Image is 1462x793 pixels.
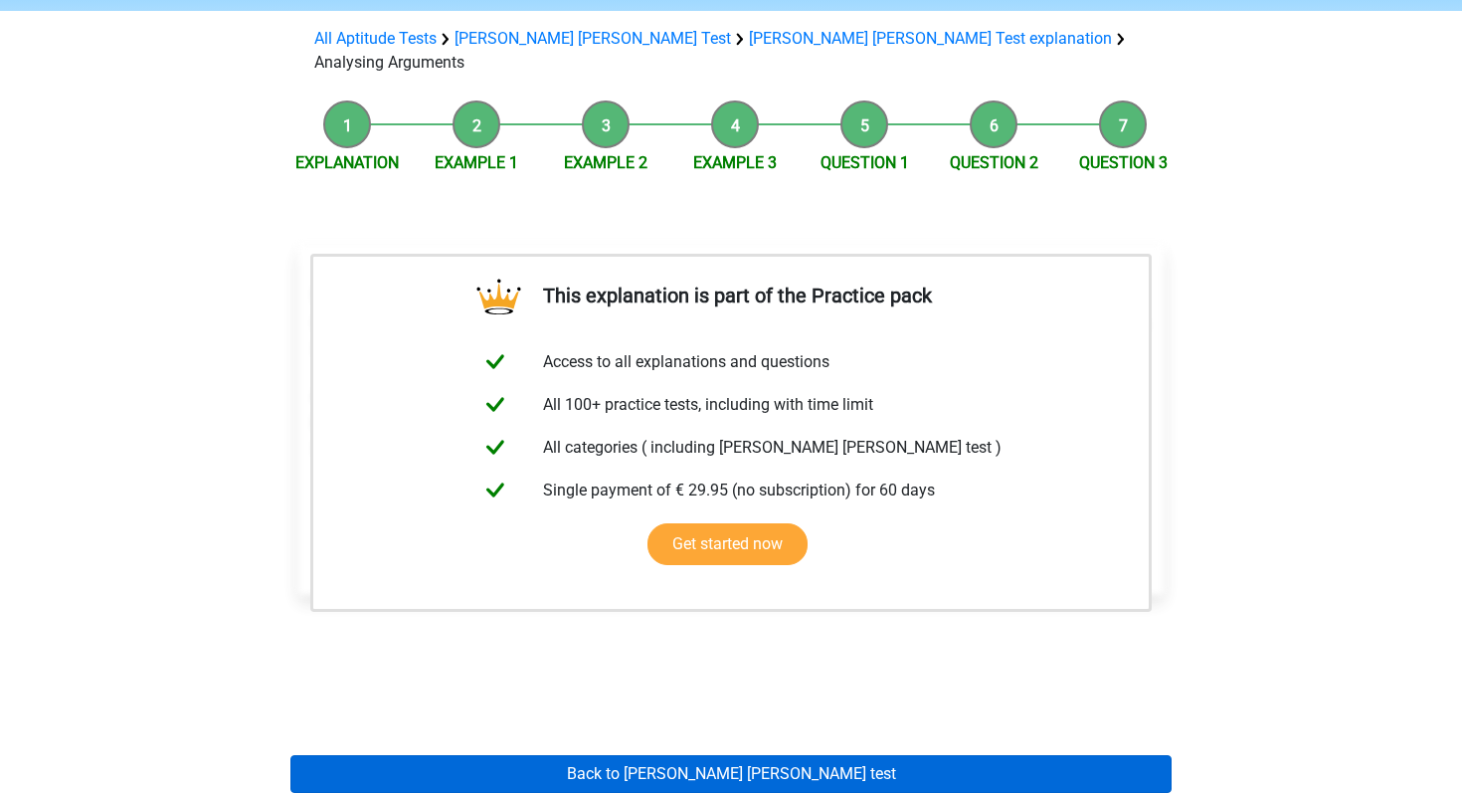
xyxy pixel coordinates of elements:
[299,270,1163,475] div: Could traditional companies make more profit if they free up more budget to digitize and have a p...
[1079,153,1168,172] a: Question 3
[647,523,808,565] a: Get started now
[455,29,731,48] a: [PERSON_NAME] [PERSON_NAME] Test
[821,153,909,172] a: Question 1
[314,29,437,48] a: All Aptitude Tests
[950,153,1038,172] a: Question 2
[295,153,399,172] a: Explanation
[564,153,647,172] a: Example 2
[749,29,1112,48] a: [PERSON_NAME] [PERSON_NAME] Test explanation
[290,755,1172,793] a: Back to [PERSON_NAME] [PERSON_NAME] test
[435,153,518,172] a: Example 1
[306,27,1156,75] div: Analysing Arguments
[693,153,777,172] a: Example 3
